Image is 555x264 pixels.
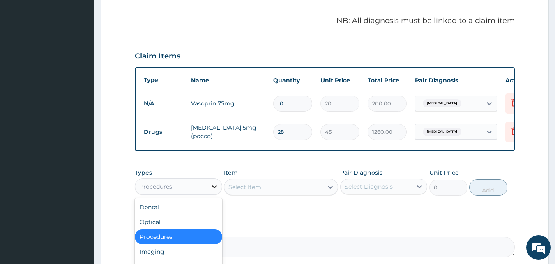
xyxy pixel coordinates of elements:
[48,79,113,163] span: We're online!
[135,4,154,24] div: Minimize live chat window
[429,168,459,177] label: Unit Price
[187,119,269,144] td: [MEDICAL_DATA] 5mg (pocco)
[228,183,261,191] div: Select Item
[135,16,515,26] p: NB: All diagnosis must be linked to a claim item
[43,46,138,57] div: Chat with us now
[135,229,222,244] div: Procedures
[135,244,222,259] div: Imaging
[423,99,461,107] span: [MEDICAL_DATA]
[135,215,222,229] div: Optical
[501,72,542,89] th: Actions
[423,128,461,136] span: [MEDICAL_DATA]
[364,72,411,89] th: Total Price
[140,124,187,140] td: Drugs
[469,179,507,196] button: Add
[135,225,515,232] label: Comment
[187,95,269,112] td: Vasoprin 75mg
[316,72,364,89] th: Unit Price
[15,41,33,62] img: d_794563401_company_1708531726252_794563401
[135,52,180,61] h3: Claim Items
[269,72,316,89] th: Quantity
[135,200,222,215] div: Dental
[140,72,187,88] th: Type
[224,168,238,177] label: Item
[340,168,382,177] label: Pair Diagnosis
[187,72,269,89] th: Name
[140,96,187,111] td: N/A
[139,182,172,191] div: Procedures
[135,169,152,176] label: Types
[4,176,157,205] textarea: Type your message and hit 'Enter'
[345,182,393,191] div: Select Diagnosis
[411,72,501,89] th: Pair Diagnosis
